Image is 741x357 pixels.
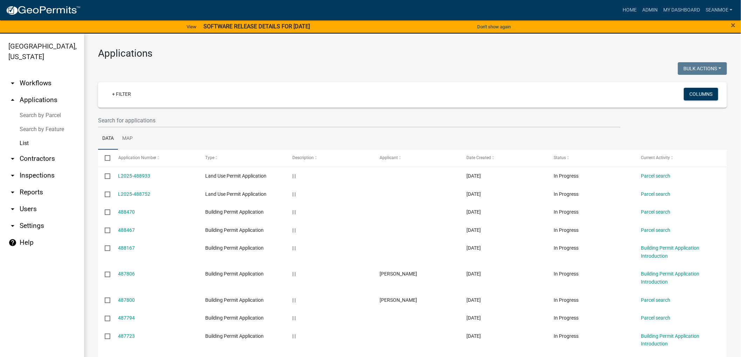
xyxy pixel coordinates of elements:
[554,297,579,303] span: In Progress
[8,188,17,197] i: arrow_drop_down
[205,333,264,339] span: Building Permit Application
[292,155,314,160] span: Description
[292,209,296,215] span: | |
[641,315,670,321] a: Parcel search
[205,245,264,251] span: Building Permit Application
[380,155,398,160] span: Applicant
[205,315,264,321] span: Building Permit Application
[118,271,135,277] a: 487806
[467,315,481,321] span: 10/03/2025
[292,227,296,233] span: | |
[554,209,579,215] span: In Progress
[292,173,296,179] span: | |
[641,271,699,285] a: Building Permit Application Introduction
[641,297,670,303] a: Parcel search
[639,3,660,17] a: Admin
[731,21,736,29] button: Close
[554,155,566,160] span: Status
[641,191,670,197] a: Parcel search
[106,88,137,100] a: + Filter
[292,315,296,321] span: | |
[641,333,699,347] a: Building Permit Application Introduction
[205,191,266,197] span: Land Use Permit Application
[118,333,135,339] a: 487723
[554,227,579,233] span: In Progress
[547,150,634,166] datatable-header-cell: Status
[184,21,199,33] a: View
[118,227,135,233] a: 488467
[205,297,264,303] span: Building Permit Application
[292,297,296,303] span: | |
[8,205,17,213] i: arrow_drop_down
[118,245,135,251] a: 488167
[703,3,735,17] a: SeanMoe
[98,150,111,166] datatable-header-cell: Select
[98,113,621,128] input: Search for applications
[467,155,491,160] span: Date Created
[118,155,157,160] span: Application Number
[205,173,266,179] span: Land Use Permit Application
[286,150,373,166] datatable-header-cell: Description
[203,23,310,30] strong: SOFTWARE RELEASE DETAILS FOR [DATE]
[641,209,670,215] a: Parcel search
[641,227,670,233] a: Parcel search
[467,173,481,179] span: 10/07/2025
[8,96,17,104] i: arrow_drop_up
[205,227,264,233] span: Building Permit Application
[554,245,579,251] span: In Progress
[118,209,135,215] a: 488470
[467,333,481,339] span: 10/03/2025
[205,155,214,160] span: Type
[292,271,296,277] span: | |
[554,315,579,321] span: In Progress
[292,245,296,251] span: | |
[467,191,481,197] span: 10/06/2025
[731,20,736,30] span: ×
[292,191,296,197] span: | |
[554,191,579,197] span: In Progress
[199,150,286,166] datatable-header-cell: Type
[634,150,721,166] datatable-header-cell: Current Activity
[641,245,699,259] a: Building Permit Application Introduction
[620,3,639,17] a: Home
[660,3,703,17] a: My Dashboard
[205,271,264,277] span: Building Permit Application
[554,271,579,277] span: In Progress
[373,150,460,166] datatable-header-cell: Applicant
[111,150,199,166] datatable-header-cell: Application Number
[460,150,547,166] datatable-header-cell: Date Created
[467,245,481,251] span: 10/05/2025
[684,88,718,100] button: Columns
[380,297,417,303] span: Ryan Kolb
[118,191,151,197] a: L2025-488752
[118,128,137,150] a: Map
[8,222,17,230] i: arrow_drop_down
[118,315,135,321] a: 487794
[205,209,264,215] span: Building Permit Application
[554,173,579,179] span: In Progress
[8,155,17,163] i: arrow_drop_down
[8,79,17,87] i: arrow_drop_down
[554,333,579,339] span: In Progress
[380,271,417,277] span: Katherine Valentine
[98,48,727,59] h3: Applications
[641,155,670,160] span: Current Activity
[8,171,17,180] i: arrow_drop_down
[475,21,514,33] button: Don't show again
[678,62,727,75] button: Bulk Actions
[98,128,118,150] a: Data
[641,173,670,179] a: Parcel search
[467,209,481,215] span: 10/06/2025
[292,333,296,339] span: | |
[467,271,481,277] span: 10/03/2025
[467,297,481,303] span: 10/03/2025
[118,173,151,179] a: L2025-488933
[467,227,481,233] span: 10/06/2025
[8,238,17,247] i: help
[118,297,135,303] a: 487800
